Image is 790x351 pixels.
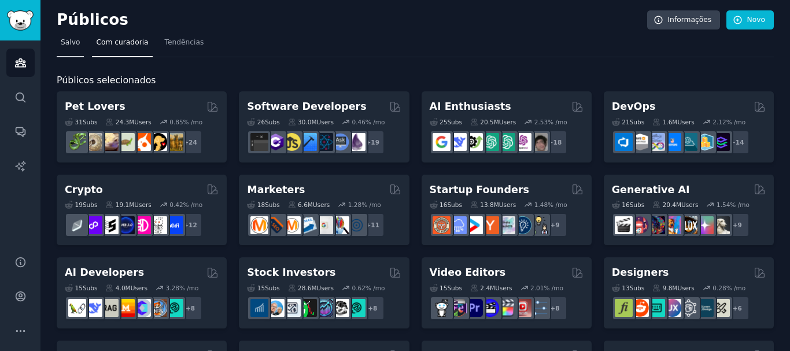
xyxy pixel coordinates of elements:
div: 1.54 % /mo [717,201,750,209]
img: CryptoNews [149,216,167,234]
img: defiblockchain [133,216,151,234]
img: Trading [299,299,317,317]
div: 31 Sub s [65,118,97,126]
img: Entrepreneurship [514,216,531,234]
h2: AI Developers [65,265,144,280]
img: chatgpt_promptDesign [481,133,499,151]
div: 13 Sub s [612,284,644,292]
img: VideoEditors [481,299,499,317]
div: + 9 [543,213,567,237]
h2: Startup Founders [430,183,529,197]
div: 25 Sub s [430,118,462,126]
div: 0.28 % /mo [713,284,745,292]
div: + 8 [178,296,202,320]
img: UI_Design [647,299,665,317]
div: 2.4M Users [470,284,512,292]
div: 30.0M Users [288,118,334,126]
img: dogbreed [165,133,183,151]
div: + 8 [360,296,385,320]
img: learndesign [696,299,714,317]
div: 13.8M Users [470,201,516,209]
h2: AI Enthusiasts [430,99,511,114]
img: typography [615,299,633,317]
img: PlatformEngineers [712,133,730,151]
img: swingtrading [331,299,349,317]
img: dalle2 [631,216,649,234]
div: 1.48 % /mo [534,201,567,209]
img: Docker_DevOps [647,133,665,151]
img: Youtubevideo [514,299,531,317]
img: 0xPolygon [84,216,102,234]
img: DevOpsLinks [663,133,681,151]
h2: DevOps [612,99,656,114]
img: UX_Design [712,299,730,317]
font: Informações [668,16,712,24]
img: MarketingResearch [331,216,349,234]
div: 2.01 % /mo [530,284,563,292]
div: + 14 [725,130,750,154]
img: AWS_Certified_Experts [631,133,649,151]
div: 28.6M Users [288,284,334,292]
img: editors [449,299,467,317]
img: ballpython [84,133,102,151]
img: indiehackers [497,216,515,234]
div: 0.46 % /mo [352,118,385,126]
img: reactnative [315,133,333,151]
img: DreamBooth [712,216,730,234]
img: Emailmarketing [299,216,317,234]
h2: Generative AI [612,183,690,197]
div: 2.53 % /mo [534,118,567,126]
img: aivideo [615,216,633,234]
a: Salvo [57,34,84,57]
img: llmops [149,299,167,317]
div: 9.8M Users [652,284,695,292]
div: 19.1M Users [105,201,151,209]
img: FluxAI [680,216,697,234]
img: software [250,133,268,151]
div: 16 Sub s [612,201,644,209]
img: leopardgeckos [101,133,119,151]
img: GoogleGeminiAI [433,133,451,151]
img: MistralAI [117,299,135,317]
a: Novo [726,10,774,30]
img: EntrepreneurRideAlong [433,216,451,234]
div: 26 Sub s [247,118,279,126]
div: 4.0M Users [105,284,147,292]
img: userexperience [680,299,697,317]
img: AskMarketing [283,216,301,234]
div: + 19 [360,130,385,154]
div: 0.62 % /mo [352,284,385,292]
img: PetAdvice [149,133,167,151]
img: StocksAndTrading [315,299,333,317]
img: UXDesign [663,299,681,317]
h2: Software Developers [247,99,366,114]
img: startup [465,216,483,234]
img: googleads [315,216,333,234]
img: ethfinance [68,216,86,234]
div: 16 Sub s [430,201,462,209]
h2: Marketers [247,183,305,197]
img: web3 [117,216,135,234]
font: Tendências [165,38,204,46]
h2: Pet Lovers [65,99,125,114]
img: chatgpt_prompts_ [497,133,515,151]
img: bigseo [267,216,285,234]
img: OpenSourceAI [133,299,151,317]
div: 1.28 % /mo [348,201,381,209]
div: + 12 [178,213,202,237]
div: 21 Sub s [612,118,644,126]
div: + 8 [543,296,567,320]
img: AIDevelopersSociety [165,299,183,317]
img: Logotipo do GummySearch [7,10,34,31]
img: aws_cdk [696,133,714,151]
img: postproduction [530,299,548,317]
img: ArtificalIntelligence [530,133,548,151]
img: turtle [117,133,135,151]
img: Rag [101,299,119,317]
div: + 11 [360,213,385,237]
img: gopro [433,299,451,317]
img: iOSProgramming [299,133,317,151]
div: 24.3M Users [105,118,151,126]
img: learnjavascript [283,133,301,151]
img: ValueInvesting [267,299,285,317]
